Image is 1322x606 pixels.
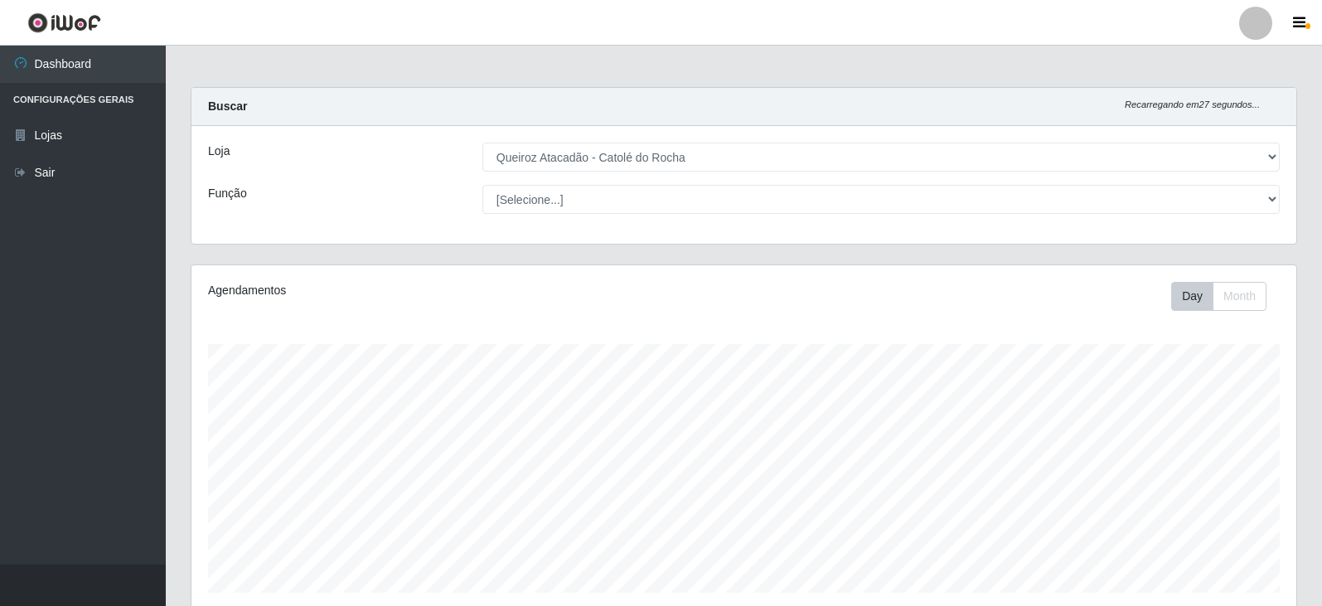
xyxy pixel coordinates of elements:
[1171,282,1213,311] button: Day
[1213,282,1266,311] button: Month
[208,185,247,202] label: Função
[1125,99,1260,109] i: Recarregando em 27 segundos...
[208,99,247,113] strong: Buscar
[1171,282,1280,311] div: Toolbar with button groups
[1171,282,1266,311] div: First group
[27,12,101,33] img: CoreUI Logo
[208,143,230,160] label: Loja
[208,282,640,299] div: Agendamentos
